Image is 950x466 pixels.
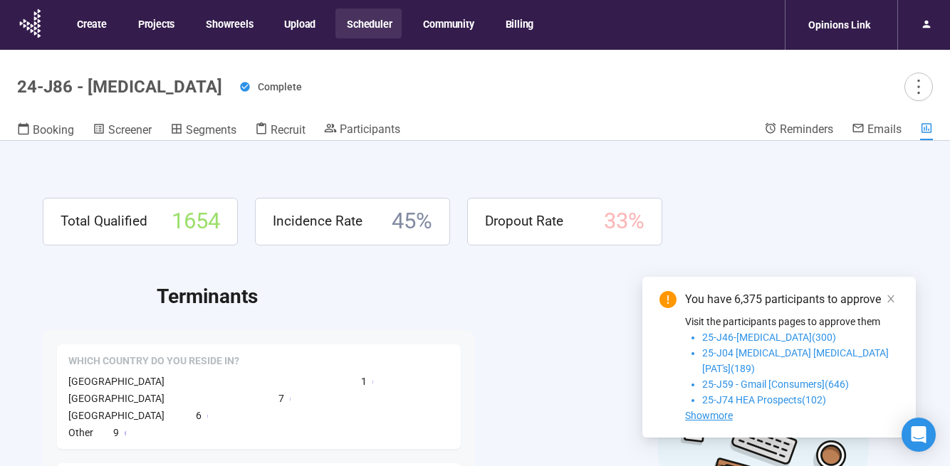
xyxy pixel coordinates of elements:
[412,9,484,38] button: Community
[702,394,826,406] span: 25-J74 HEA Prospects(102)
[685,314,899,329] p: Visit the participants pages to approve them
[68,376,165,387] span: [GEOGRAPHIC_DATA]
[33,123,74,137] span: Booking
[170,122,236,140] a: Segments
[867,122,902,136] span: Emails
[780,122,833,136] span: Reminders
[324,122,400,139] a: Participants
[852,122,902,139] a: Emails
[255,122,306,140] a: Recruit
[68,410,165,421] span: [GEOGRAPHIC_DATA]
[127,9,184,38] button: Projects
[909,77,928,96] span: more
[685,410,733,421] span: Showmore
[685,291,899,308] div: You have 6,375 participants to approve
[485,211,563,232] span: Dropout Rate
[68,427,93,438] span: Other
[904,73,933,101] button: more
[340,122,400,136] span: Participants
[494,9,544,38] button: Billing
[172,204,220,239] span: 1654
[273,211,362,232] span: Incidence Rate
[702,332,836,343] span: 25-J46-[MEDICAL_DATA](300)
[17,77,222,97] h1: 24-J86 - [MEDICAL_DATA]
[659,291,677,308] span: exclamation-circle
[361,374,367,389] span: 1
[335,9,402,38] button: Scheduler
[93,122,152,140] a: Screener
[273,9,325,38] button: Upload
[278,391,284,406] span: 7
[196,408,202,423] span: 6
[604,204,644,239] span: 33 %
[194,9,263,38] button: Showreels
[886,294,896,304] span: close
[186,123,236,137] span: Segments
[61,211,147,232] span: Total Qualified
[392,204,432,239] span: 45 %
[800,11,879,38] div: Opinions Link
[68,393,165,404] span: [GEOGRAPHIC_DATA]
[157,281,907,312] h2: Terminants
[702,378,849,390] span: 25-J59 - Gmail [Consumers](646)
[68,354,239,369] span: Which country do you reside in?
[66,9,117,38] button: Create
[258,81,302,92] span: Complete
[764,122,833,139] a: Reminders
[108,123,152,137] span: Screener
[271,123,306,137] span: Recruit
[702,347,889,374] span: 25-J04 [MEDICAL_DATA] [MEDICAL_DATA] [PAT's](189)
[113,425,119,440] span: 9
[17,122,74,140] a: Booking
[902,418,936,452] div: Open Intercom Messenger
